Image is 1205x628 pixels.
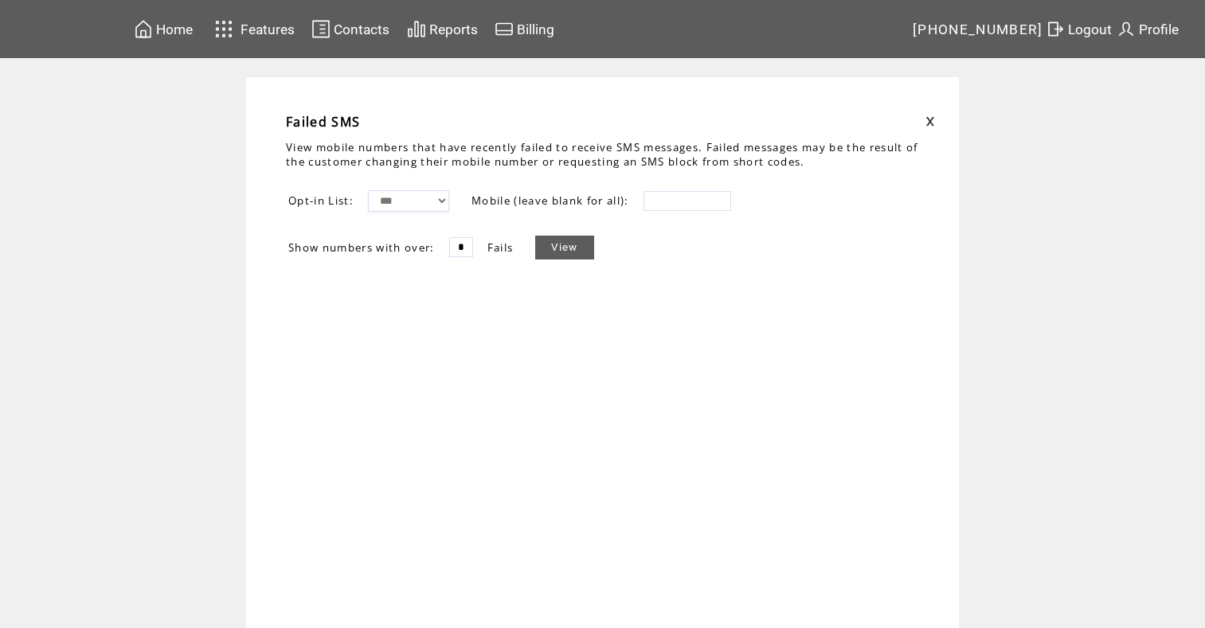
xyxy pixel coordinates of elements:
img: home.svg [134,19,153,39]
span: Profile [1139,21,1179,37]
span: Contacts [334,21,389,37]
a: View [535,236,593,259]
span: Failed SMS [286,113,360,131]
span: [PHONE_NUMBER] [913,21,1043,37]
img: features.svg [210,16,238,42]
a: Features [208,14,298,45]
span: Opt-in List: [288,193,354,208]
span: Show numbers with over: [288,240,435,255]
span: Reports [429,21,478,37]
img: exit.svg [1046,19,1065,39]
a: Billing [492,17,557,41]
span: Billing [517,21,554,37]
img: contacts.svg [311,19,331,39]
span: Mobile (leave blank for all): [471,193,629,208]
a: Reports [405,17,480,41]
a: Profile [1114,17,1181,41]
a: Contacts [309,17,392,41]
span: Home [156,21,193,37]
img: creidtcard.svg [495,19,514,39]
img: profile.svg [1117,19,1136,39]
span: View mobile numbers that have recently failed to receive SMS messages. Failed messages may be the... [286,140,918,169]
a: Logout [1043,17,1114,41]
span: Fails [487,240,514,255]
img: chart.svg [407,19,426,39]
span: Features [241,21,295,37]
span: Logout [1068,21,1112,37]
a: Home [131,17,195,41]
